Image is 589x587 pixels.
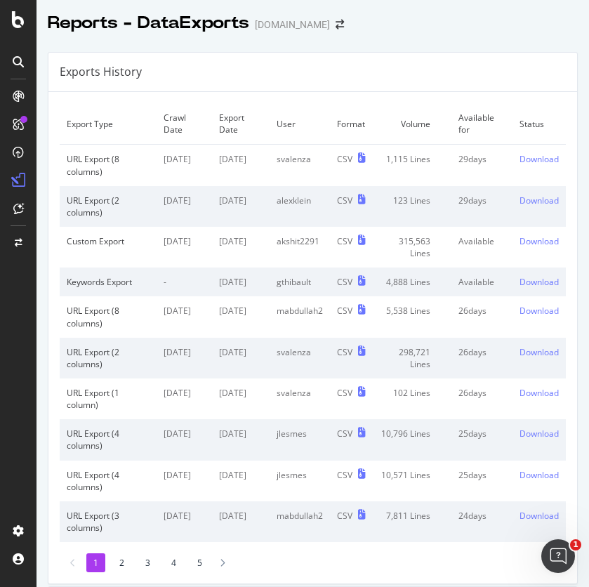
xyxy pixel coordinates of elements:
td: [DATE] [157,296,212,337]
td: jlesmes [270,419,330,460]
td: 1,115 Lines [373,145,451,186]
div: URL Export (2 columns) [67,346,150,370]
td: Available for [451,103,512,145]
td: Export Type [60,103,157,145]
div: URL Export (8 columns) [67,153,150,177]
td: [DATE] [157,227,212,268]
div: Available [458,276,505,288]
a: Download [519,153,559,165]
td: 26 days [451,296,512,337]
a: Download [519,305,559,317]
div: URL Export (3 columns) [67,510,150,534]
div: Keywords Export [67,276,150,288]
div: arrow-right-arrow-left [336,20,344,29]
li: 5 [190,553,209,572]
div: URL Export (1 column) [67,387,150,411]
td: 25 days [451,461,512,501]
td: [DATE] [157,419,212,460]
td: [DATE] [212,501,270,542]
td: svalenza [270,378,330,419]
td: 7,811 Lines [373,501,451,542]
div: CSV [337,469,352,481]
td: akshit2291 [270,227,330,268]
td: 10,796 Lines [373,419,451,460]
td: [DATE] [212,145,270,186]
td: mabdullah2 [270,501,330,542]
td: Format [330,103,373,145]
div: [DOMAIN_NAME] [255,18,330,32]
div: CSV [337,387,352,399]
div: Exports History [60,64,142,80]
td: 4,888 Lines [373,268,451,296]
div: CSV [337,510,352,522]
td: 25 days [451,419,512,460]
td: [DATE] [157,501,212,542]
div: Reports - DataExports [48,11,249,35]
a: Download [519,276,559,288]
td: [DATE] [157,378,212,419]
td: Volume [373,103,451,145]
div: CSV [337,346,352,358]
a: Download [519,194,559,206]
td: [DATE] [212,296,270,337]
div: CSV [337,194,352,206]
td: 29 days [451,186,512,227]
td: [DATE] [157,145,212,186]
td: jlesmes [270,461,330,501]
span: 1 [570,539,581,550]
td: 24 days [451,501,512,542]
td: 5,538 Lines [373,296,451,337]
li: 1 [86,553,105,572]
td: [DATE] [212,378,270,419]
td: [DATE] [212,461,270,501]
div: Download [519,346,559,358]
div: CSV [337,428,352,440]
div: URL Export (2 columns) [67,194,150,218]
td: 26 days [451,378,512,419]
td: mabdullah2 [270,296,330,337]
div: CSV [337,153,352,165]
td: 26 days [451,338,512,378]
td: alexklein [270,186,330,227]
a: Download [519,428,559,440]
div: CSV [337,276,352,288]
div: CSV [337,305,352,317]
a: Download [519,387,559,399]
td: [DATE] [157,461,212,501]
td: svalenza [270,338,330,378]
iframe: Intercom live chat [541,539,575,573]
td: [DATE] [157,186,212,227]
td: - [157,268,212,296]
td: User [270,103,330,145]
li: 3 [138,553,157,572]
div: Available [458,235,505,247]
td: [DATE] [212,186,270,227]
td: 10,571 Lines [373,461,451,501]
td: svalenza [270,145,330,186]
div: URL Export (4 columns) [67,428,150,451]
a: Download [519,510,559,522]
td: Export Date [212,103,270,145]
a: Download [519,469,559,481]
a: Download [519,235,559,247]
div: Custom Export [67,235,150,247]
li: 4 [164,553,183,572]
td: [DATE] [212,419,270,460]
td: Crawl Date [157,103,212,145]
div: URL Export (4 columns) [67,469,150,493]
div: URL Export (8 columns) [67,305,150,329]
td: [DATE] [212,268,270,296]
td: [DATE] [157,338,212,378]
td: 315,563 Lines [373,227,451,268]
td: 102 Lines [373,378,451,419]
td: [DATE] [212,227,270,268]
td: 29 days [451,145,512,186]
td: 298,721 Lines [373,338,451,378]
